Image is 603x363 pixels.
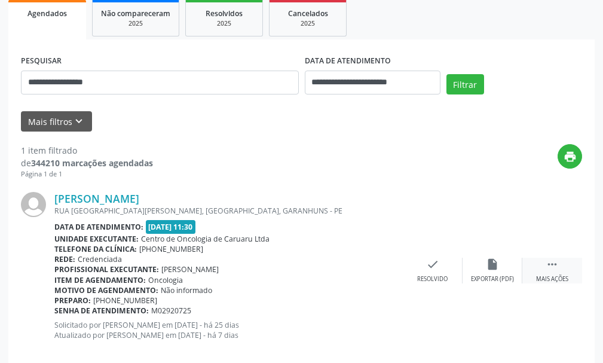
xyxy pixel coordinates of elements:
i: keyboard_arrow_down [72,115,85,128]
span: Cancelados [288,8,328,19]
span: Não informado [161,285,212,295]
b: Rede: [54,254,75,264]
span: Oncologia [148,275,183,285]
b: Item de agendamento: [54,275,146,285]
div: Mais ações [536,275,568,283]
button: Mais filtroskeyboard_arrow_down [21,111,92,132]
span: [DATE] 11:30 [146,220,196,234]
b: Telefone da clínica: [54,244,137,254]
div: Página 1 de 1 [21,169,153,179]
i: print [564,150,577,163]
span: M02920725 [151,306,191,316]
div: RUA [GEOGRAPHIC_DATA][PERSON_NAME], [GEOGRAPHIC_DATA], GARANHUNS - PE [54,206,403,216]
div: 2025 [194,19,254,28]
span: Resolvidos [206,8,243,19]
div: 2025 [101,19,170,28]
strong: 344210 marcações agendadas [31,157,153,169]
div: 1 item filtrado [21,144,153,157]
label: DATA DE ATENDIMENTO [305,52,391,71]
img: img [21,192,46,217]
i:  [546,258,559,271]
b: Data de atendimento: [54,222,143,232]
b: Senha de atendimento: [54,306,149,316]
label: PESQUISAR [21,52,62,71]
div: Resolvido [417,275,448,283]
i: insert_drive_file [486,258,499,271]
button: print [558,144,582,169]
a: [PERSON_NAME] [54,192,139,205]
span: Centro de Oncologia de Caruaru Ltda [141,234,270,244]
div: de [21,157,153,169]
span: Não compareceram [101,8,170,19]
button: Filtrar [446,74,484,94]
p: Solicitado por [PERSON_NAME] em [DATE] - há 25 dias Atualizado por [PERSON_NAME] em [DATE] - há 7... [54,320,403,340]
b: Preparo: [54,295,91,306]
span: Agendados [27,8,67,19]
span: [PHONE_NUMBER] [139,244,203,254]
span: [PERSON_NAME] [161,264,219,274]
div: Exportar (PDF) [471,275,514,283]
div: 2025 [278,19,338,28]
span: Credenciada [78,254,122,264]
b: Profissional executante: [54,264,159,274]
span: [PHONE_NUMBER] [93,295,157,306]
b: Motivo de agendamento: [54,285,158,295]
b: Unidade executante: [54,234,139,244]
i: check [426,258,439,271]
